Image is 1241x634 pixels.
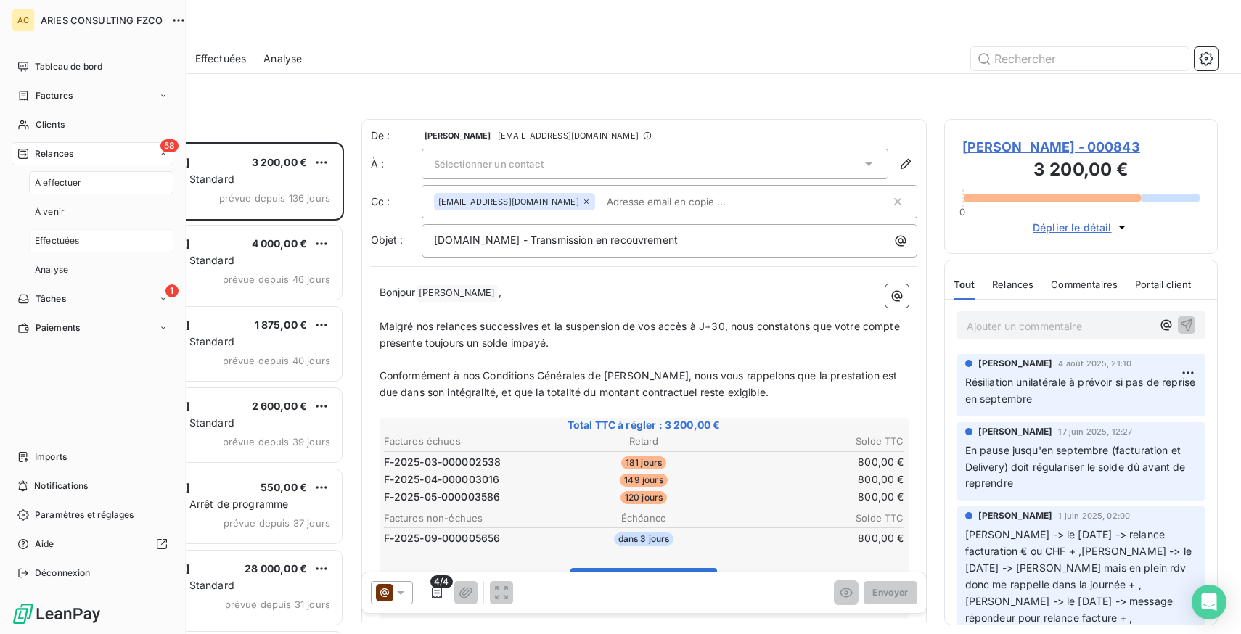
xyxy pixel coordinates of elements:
[36,118,65,131] span: Clients
[35,234,80,247] span: Effectuées
[978,509,1053,522] span: [PERSON_NAME]
[36,292,66,305] span: Tâches
[499,286,501,298] span: ,
[425,131,491,140] span: [PERSON_NAME]
[165,284,179,297] span: 1
[12,532,173,556] a: Aide
[978,425,1053,438] span: [PERSON_NAME]
[732,489,904,505] td: 800,00 €
[35,205,65,218] span: À venir
[384,455,501,469] span: F-2025-03-000002538
[1135,279,1191,290] span: Portail client
[219,192,330,204] span: prévue depuis 136 jours
[732,530,904,546] td: 800,00 €
[371,128,422,143] span: De :
[864,581,917,604] button: Envoyer
[36,321,80,334] span: Paiements
[223,436,330,448] span: prévue depuis 39 jours
[438,197,579,206] span: [EMAIL_ADDRESS][DOMAIN_NAME]
[380,320,903,349] span: Malgré nos relances successives et la suspension de vos accès à J+30, nous constatons que votre c...
[252,237,308,250] span: 4 000,00 €
[35,263,68,276] span: Analyse
[380,286,416,298] span: Bonjour
[35,509,134,522] span: Paramètres et réglages
[104,498,288,510] span: Plan de relance - Arrêt de programme
[223,355,330,366] span: prévue depuis 40 jours
[962,157,1200,186] h3: 3 200,00 €
[35,176,82,189] span: À effectuer
[732,454,904,470] td: 800,00 €
[36,89,73,102] span: Factures
[601,191,769,213] input: Adresse email en copie ...
[224,517,330,529] span: prévue depuis 37 jours
[434,234,679,246] span: [DOMAIN_NAME] - Transmission en recouvrement
[225,598,330,610] span: prévue depuis 31 jours
[380,369,901,398] span: Conformément à nos Conditions Générales de [PERSON_NAME], nous vous rappelons que la prestation e...
[371,194,422,209] label: Cc :
[430,575,452,588] span: 4/4
[732,511,904,526] th: Solde TTC
[1058,427,1132,436] span: 17 juin 2025, 12:27
[383,511,556,526] th: Factures non-échues
[621,456,666,469] span: 181 jours
[1028,219,1134,236] button: Déplier le détail
[978,357,1053,370] span: [PERSON_NAME]
[962,137,1200,157] span: [PERSON_NAME] - 000843
[383,434,556,449] th: Factures échues
[965,376,1199,405] span: Résiliation unilatérale à prévoir si pas de reprise en septembre
[1192,585,1226,619] div: Open Intercom Messenger
[35,450,67,464] span: Imports
[557,511,730,526] th: Échéance
[1051,279,1118,290] span: Commentaires
[12,9,35,32] div: AC
[965,444,1189,490] span: En pause jusqu'en septembre (facturation et Delivery) doit régulariser le solde dû avant de repre...
[195,52,247,66] span: Effectuées
[959,206,965,218] span: 0
[614,532,674,546] span: dans 3 jours
[70,142,344,634] div: grid
[12,602,102,625] img: Logo LeanPay
[35,538,54,551] span: Aide
[971,47,1189,70] input: Rechercher
[160,139,179,152] span: 58
[954,279,975,290] span: Tout
[35,60,102,73] span: Tableau de bord
[434,158,544,170] span: Sélectionner un contact
[371,157,422,171] label: À :
[252,156,308,168] span: 3 200,00 €
[255,318,308,331] span: 1 875,00 €
[620,491,667,504] span: 120 jours
[383,530,556,546] td: F-2025-09-000005656
[557,434,730,449] th: Retard
[35,147,73,160] span: Relances
[1058,359,1131,368] span: 4 août 2025, 21:10
[1033,220,1112,235] span: Déplier le détail
[245,562,307,575] span: 28 000,00 €
[732,472,904,487] td: 800,00 €
[384,490,501,504] span: F-2025-05-000003586
[1058,511,1130,520] span: 1 juin 2025, 02:00
[252,400,308,412] span: 2 600,00 €
[371,234,404,246] span: Objet :
[417,285,498,302] span: [PERSON_NAME]
[223,273,330,285] span: prévue depuis 46 jours
[384,472,500,487] span: F-2025-04-000003016
[992,279,1033,290] span: Relances
[41,15,163,26] span: ARIES CONSULTING FZCO
[620,474,667,487] span: 149 jours
[35,567,91,580] span: Déconnexion
[732,434,904,449] th: Solde TTC
[261,481,307,493] span: 550,00 €
[263,52,302,66] span: Analyse
[382,418,906,432] span: Total TTC à régler : 3 200,00 €
[34,479,88,493] span: Notifications
[493,131,638,140] span: - [EMAIL_ADDRESS][DOMAIN_NAME]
